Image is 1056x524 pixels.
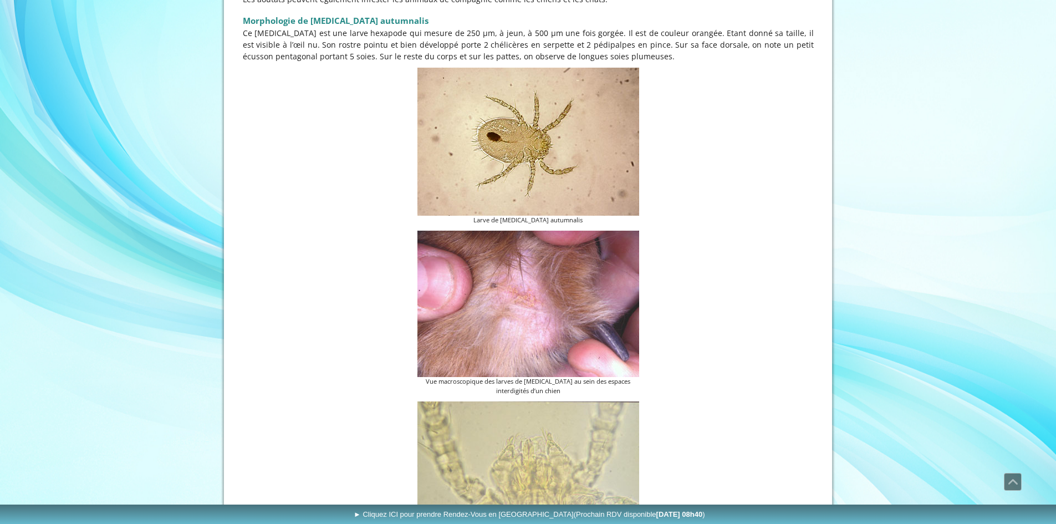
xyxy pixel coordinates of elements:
span: (Prochain RDV disponible ) [574,510,705,518]
b: [DATE] 08h40 [656,510,703,518]
span: ► Cliquez ICI pour prendre Rendez-Vous en [GEOGRAPHIC_DATA] [354,510,705,518]
span: Défiler vers le haut [1004,474,1021,490]
img: Larve de Trombicula autumnalis [417,68,639,216]
span: Ce [MEDICAL_DATA] est une larve hexapode qui mesure de 250 µm, à jeun, à 500 µm une fois gorgée. ... [243,28,814,62]
a: Défiler vers le haut [1004,473,1022,491]
figcaption: Larve de [MEDICAL_DATA] autumnalis [417,216,639,225]
img: Aoutat du chien et du chat [417,231,639,377]
span: de [MEDICAL_DATA] autumnalis [298,15,428,26]
figcaption: Vue macroscopique des larves de [MEDICAL_DATA] au sein des espaces interdigités d’un chien [417,377,639,396]
span: Morphologie [243,15,295,26]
